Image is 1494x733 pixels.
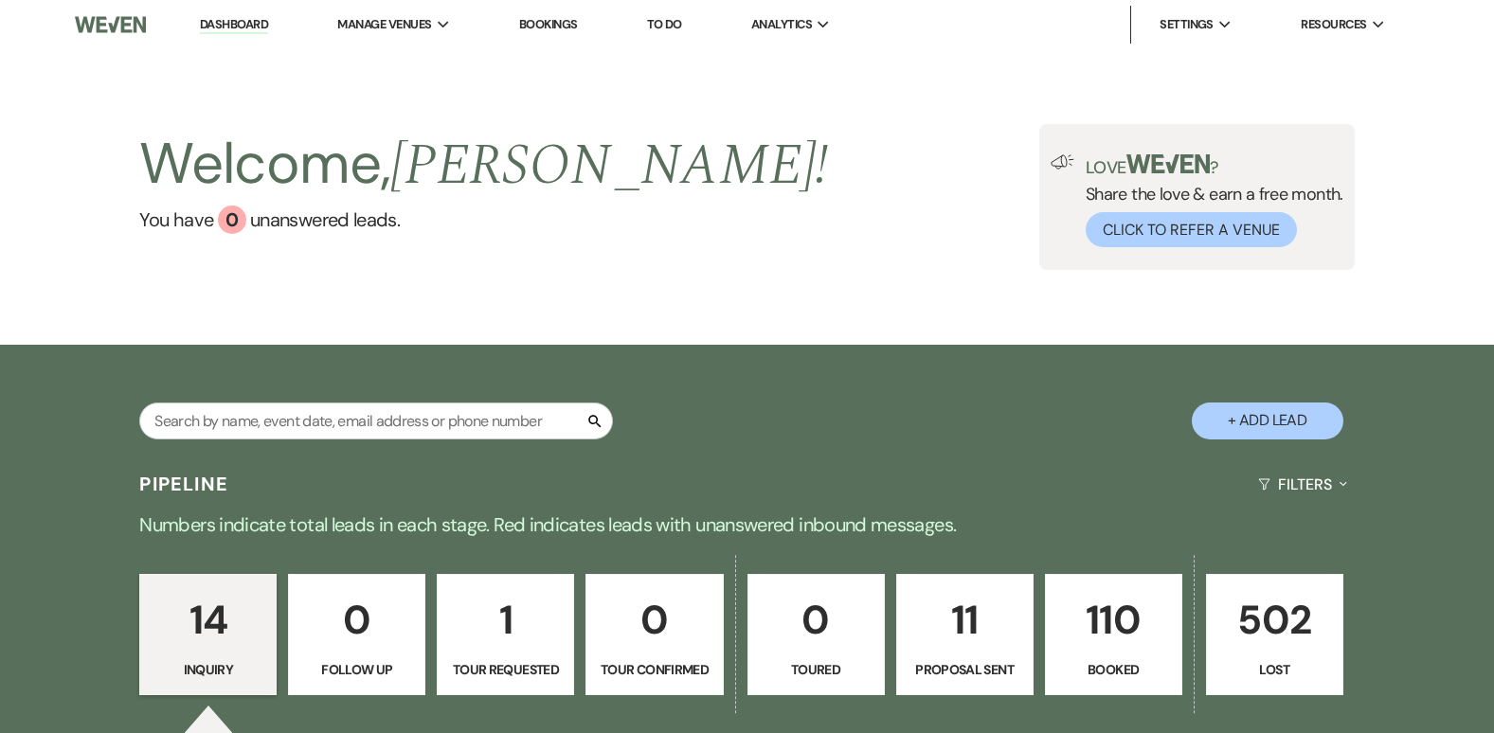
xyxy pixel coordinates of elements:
[152,588,264,652] p: 14
[139,402,613,439] input: Search by name, event date, email address or phone number
[1251,459,1354,510] button: Filters
[337,15,431,34] span: Manage Venues
[751,15,812,34] span: Analytics
[390,122,828,209] span: [PERSON_NAME] !
[519,16,578,32] a: Bookings
[1160,15,1214,34] span: Settings
[139,471,228,497] h3: Pipeline
[1074,154,1343,247] div: Share the love & earn a free month.
[1057,588,1170,652] p: 110
[747,574,885,695] a: 0Toured
[1086,212,1297,247] button: Click to Refer a Venue
[598,588,711,652] p: 0
[909,588,1021,652] p: 11
[437,574,574,695] a: 1Tour Requested
[1206,574,1343,695] a: 502Lost
[760,659,873,680] p: Toured
[200,16,268,34] a: Dashboard
[218,206,246,234] div: 0
[300,659,413,680] p: Follow Up
[1057,659,1170,680] p: Booked
[139,574,277,695] a: 14Inquiry
[1086,154,1343,176] p: Love ?
[1192,402,1343,439] button: + Add Lead
[75,5,147,45] img: Weven Logo
[1218,588,1331,652] p: 502
[1126,154,1211,173] img: weven-logo-green.svg
[1301,15,1366,34] span: Resources
[139,206,828,234] a: You have 0 unanswered leads.
[300,588,413,652] p: 0
[1045,574,1182,695] a: 110Booked
[1051,154,1074,170] img: loud-speaker-illustration.svg
[449,588,562,652] p: 1
[139,124,828,206] h2: Welcome,
[152,659,264,680] p: Inquiry
[65,510,1430,540] p: Numbers indicate total leads in each stage. Red indicates leads with unanswered inbound messages.
[896,574,1034,695] a: 11Proposal Sent
[585,574,723,695] a: 0Tour Confirmed
[1218,659,1331,680] p: Lost
[909,659,1021,680] p: Proposal Sent
[449,659,562,680] p: Tour Requested
[598,659,711,680] p: Tour Confirmed
[288,574,425,695] a: 0Follow Up
[647,16,682,32] a: To Do
[760,588,873,652] p: 0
